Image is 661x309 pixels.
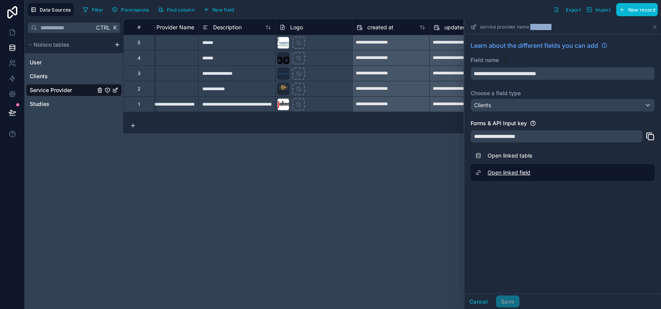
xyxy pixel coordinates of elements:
div: 5 [138,40,140,46]
div: # [130,24,148,30]
span: Logo [290,24,303,31]
div: User [26,56,122,69]
span: Service Provider [30,86,72,94]
span: Import [595,7,611,13]
button: Clients [471,99,655,112]
span: New record [628,7,655,13]
button: Export [551,3,584,16]
span: Export [566,7,581,13]
span: Studies [30,100,49,108]
span: Find column [167,7,195,13]
button: Noloco tables [26,39,111,50]
label: Choose a field type [471,89,655,97]
button: Permissions [109,4,151,15]
span: K [112,25,118,30]
span: updated at [444,24,473,31]
span: User [30,59,42,66]
span: Permissions [121,7,149,13]
span: created at [367,24,394,31]
a: Open linked field [471,164,655,181]
button: Find column [155,4,197,15]
a: Service Provider [30,86,95,94]
span: Description [213,24,242,31]
div: 2 [138,86,140,92]
button: New field [200,4,237,15]
div: 4 [138,55,141,61]
a: Clients [30,72,95,80]
button: Filter [80,4,106,15]
button: New record [616,3,658,16]
a: Permissions [109,4,155,15]
button: Cancel [464,296,493,308]
button: Data Sources [28,3,74,16]
a: Open linked table [471,147,655,164]
span: New field [212,7,234,13]
span: Noloco tables [34,41,69,49]
label: Forms & API Input key [471,119,527,127]
span: Learn about the different fields you can add [471,41,598,50]
button: Import [584,3,613,16]
span: Filter [92,7,104,13]
span: Ctrl [95,23,111,32]
a: New record [613,3,658,16]
label: Field name [471,56,499,64]
div: 1 [138,101,140,107]
div: 3 [138,71,140,77]
span: service provider name collection [480,24,552,30]
div: Clients [26,70,122,82]
div: Service Provider [26,84,122,96]
span: Service Provider Name [136,24,194,31]
span: Clients [474,101,491,109]
span: Clients [30,72,48,80]
a: User [30,59,95,66]
a: Learn about the different fields you can add [471,41,607,50]
div: Studies [26,98,122,110]
a: Studies [30,100,95,108]
span: Data Sources [40,7,71,13]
